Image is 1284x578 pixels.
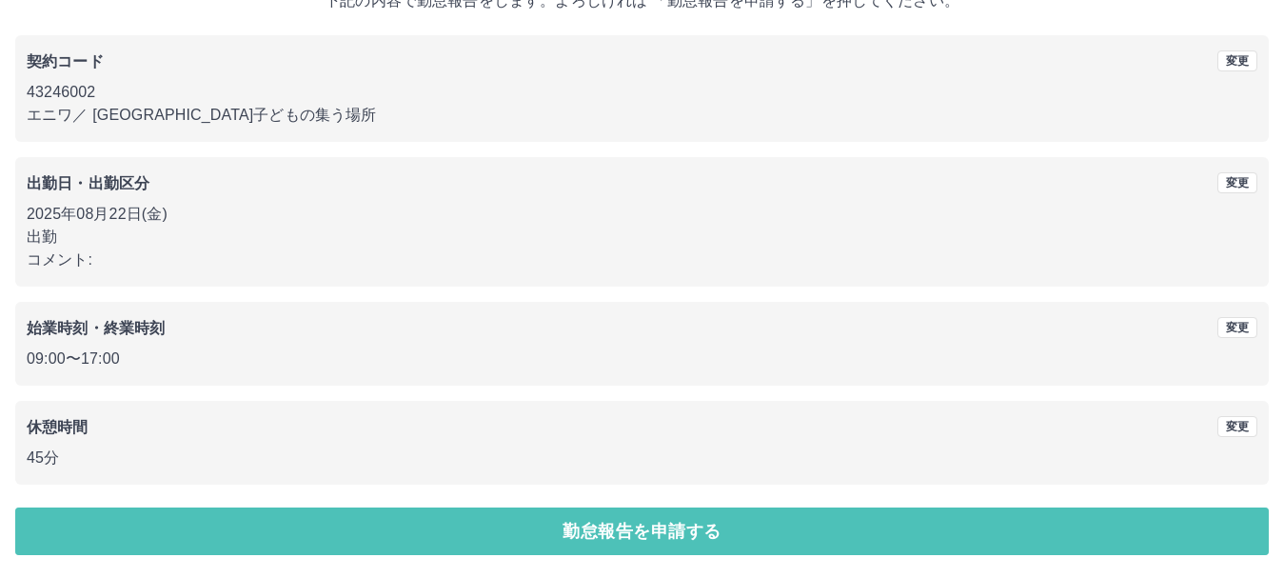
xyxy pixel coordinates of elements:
[15,508,1269,555] button: 勤怠報告を申請する
[27,419,89,435] b: 休憩時間
[27,447,1257,469] p: 45分
[27,348,1257,370] p: 09:00 〜 17:00
[1217,50,1257,71] button: 変更
[1217,416,1257,437] button: 変更
[27,53,104,70] b: 契約コード
[27,320,165,336] b: 始業時刻・終業時刻
[27,175,149,191] b: 出勤日・出勤区分
[27,81,1257,104] p: 43246002
[1217,172,1257,193] button: 変更
[27,226,1257,249] p: 出勤
[1217,317,1257,338] button: 変更
[27,249,1257,271] p: コメント:
[27,104,1257,127] p: エニワ ／ [GEOGRAPHIC_DATA]子どもの集う場所
[27,203,1257,226] p: 2025年08月22日(金)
